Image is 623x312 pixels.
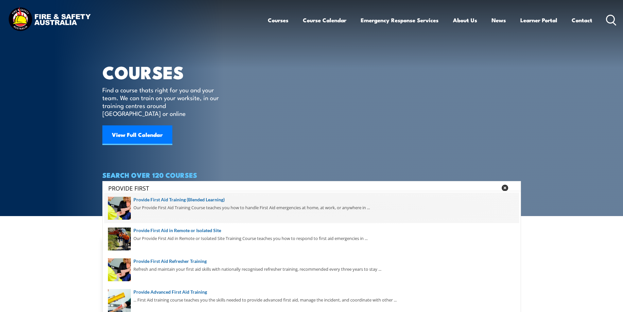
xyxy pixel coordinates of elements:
[572,11,592,29] a: Contact
[108,258,515,265] a: Provide First Aid Refresher Training
[110,183,499,193] form: Search form
[102,86,222,117] p: Find a course thats right for you and your team. We can train on your worksite, in our training c...
[268,11,288,29] a: Courses
[520,11,557,29] a: Learner Portal
[303,11,346,29] a: Course Calendar
[361,11,439,29] a: Emergency Response Services
[108,196,515,203] a: Provide First Aid Training (Blended Learning)
[102,64,228,80] h1: COURSES
[102,125,172,145] a: View Full Calendar
[492,11,506,29] a: News
[102,171,521,178] h4: SEARCH OVER 120 COURSES
[453,11,477,29] a: About Us
[108,288,515,296] a: Provide Advanced First Aid Training
[108,183,497,193] input: Search input
[510,183,519,193] button: Search magnifier button
[108,227,515,234] a: Provide First Aid in Remote or Isolated Site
